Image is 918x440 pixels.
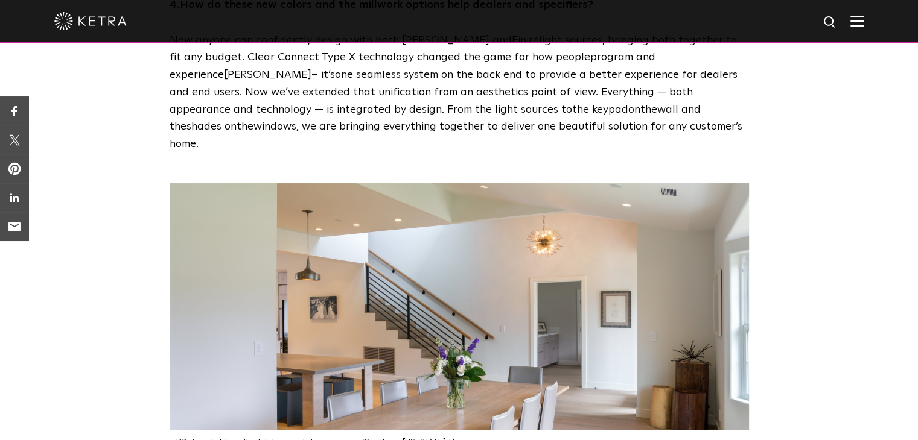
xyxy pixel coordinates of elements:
[170,183,749,430] img: BlogPost_0000_Ketra-02
[572,104,628,115] span: the keypad
[237,121,253,132] span: the
[850,15,864,27] img: Hamburger%20Nav.svg
[170,35,512,46] span: Now anyone can confidently design with both [PERSON_NAME] and
[512,35,539,46] span: Finiré
[186,121,237,132] span: shades on
[54,12,127,30] img: ketra-logo-2019-white
[640,104,657,115] span: the
[224,69,311,80] span: [PERSON_NAME]
[170,69,738,115] span: one seamless system on the back end to provide a better experience for dealers and end users. Now...
[170,121,742,149] span: windows, we are bringing everything together to deliver one beautiful solution for any customer’s...
[628,104,640,115] span: on
[311,69,335,80] span: – it’s
[823,15,838,30] img: search icon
